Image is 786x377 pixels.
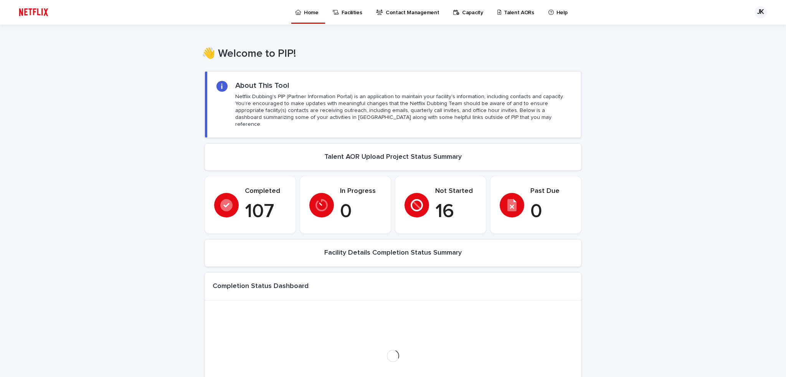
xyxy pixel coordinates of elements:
p: 16 [435,200,477,223]
p: Completed [245,187,286,196]
h1: 👋 Welcome to PIP! [202,48,578,61]
p: 0 [340,200,381,223]
h1: Completion Status Dashboard [213,282,309,291]
div: JK [755,6,767,18]
img: ifQbXi3ZQGMSEF7WDB7W [15,5,52,20]
p: Past Due [530,187,572,196]
p: Not Started [435,187,477,196]
p: 0 [530,200,572,223]
p: In Progress [340,187,381,196]
h2: Facility Details Completion Status Summary [324,249,462,257]
p: Netflix Dubbing's PIP (Partner Information Portal) is an application to maintain your facility's ... [235,93,571,128]
h2: Talent AOR Upload Project Status Summary [324,153,462,161]
p: 107 [245,200,286,223]
h2: About This Tool [235,81,289,90]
